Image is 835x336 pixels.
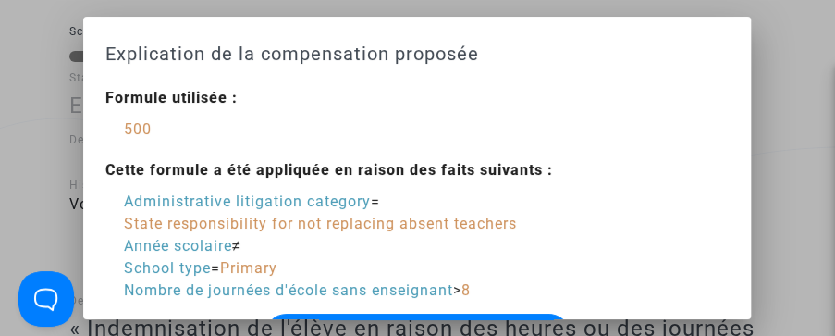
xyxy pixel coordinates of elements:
[124,120,152,138] span: 500
[124,281,453,299] span: Nombre de journées d'école sans enseignant
[105,87,729,109] div: Formule utilisée :
[371,193,380,210] span: =
[105,159,729,181] div: Cette formule a été appliquée en raison des faits suivants :
[453,281,461,299] span: >
[461,281,471,299] span: 8
[172,304,181,321] span: =
[18,271,74,327] iframe: Help Scout Beacon - Open
[124,237,232,255] span: Année scolaire
[124,215,517,232] span: State responsibility for not replacing absent teachers
[211,259,220,277] span: =
[124,259,211,277] span: School type
[124,304,172,321] span: Parent
[232,237,241,255] span: ≠
[220,259,277,277] span: Primary
[181,304,229,321] span: Parent
[105,39,729,68] h1: Explication de la compensation proposée
[124,193,371,210] span: Administrative litigation category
